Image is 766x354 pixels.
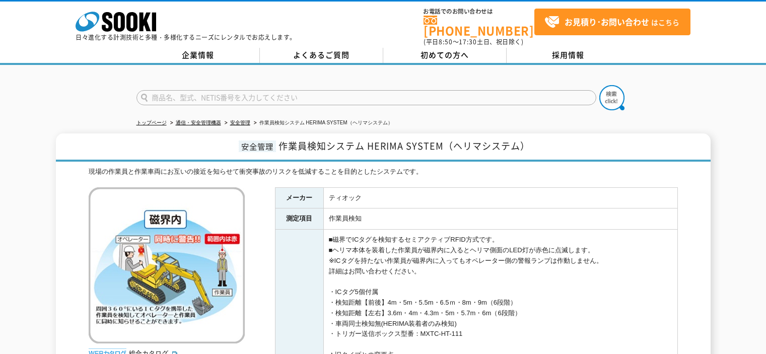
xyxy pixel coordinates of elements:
span: 初めての方へ [421,49,469,60]
th: 測定項目 [275,208,323,230]
span: 8:50 [439,37,453,46]
span: 作業員検知システム HERIMA SYSTEM（ヘリマシステム） [278,139,530,153]
div: 現場の作業員と作業車両にお互いの接近を知らせて衝突事故のリスクを低減することを目的としたシステムです。 [89,167,678,177]
a: 初めての方へ [383,48,507,63]
a: 採用情報 [507,48,630,63]
img: 作業員検知システム HERIMA SYSTEM（ヘリマシステム） [89,187,245,343]
strong: お見積り･お問い合わせ [565,16,649,28]
img: btn_search.png [599,85,624,110]
span: はこちら [544,15,679,30]
span: (平日 ～ 土日、祝日除く) [424,37,523,46]
a: [PHONE_NUMBER] [424,16,534,36]
td: 作業員検知 [323,208,677,230]
td: ティオック [323,187,677,208]
p: 日々進化する計測技術と多種・多様化するニーズにレンタルでお応えします。 [76,34,296,40]
input: 商品名、型式、NETIS番号を入力してください [136,90,596,105]
a: 安全管理 [230,120,250,125]
a: 通信・安全管理機器 [176,120,221,125]
span: 17:30 [459,37,477,46]
li: 作業員検知システム HERIMA SYSTEM（ヘリマシステム） [252,118,393,128]
a: 企業情報 [136,48,260,63]
a: よくあるご質問 [260,48,383,63]
th: メーカー [275,187,323,208]
span: お電話でのお問い合わせは [424,9,534,15]
a: お見積り･お問い合わせはこちら [534,9,690,35]
span: 安全管理 [239,140,276,152]
a: トップページ [136,120,167,125]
